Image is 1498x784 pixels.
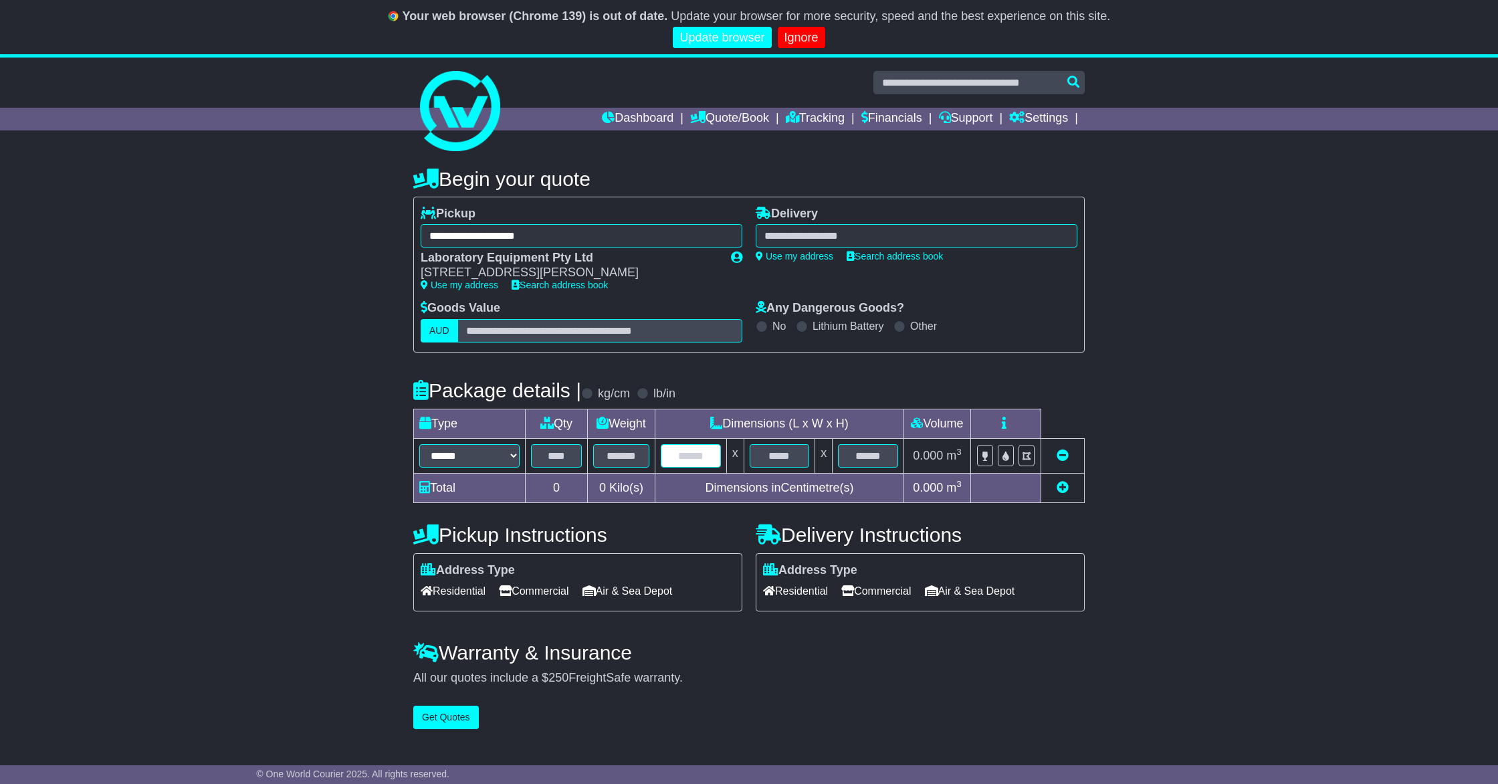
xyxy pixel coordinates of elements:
[772,320,786,332] label: No
[421,207,475,221] label: Pickup
[413,671,1085,686] div: All our quotes include a $ FreightSafe warranty.
[956,447,962,457] sup: 3
[815,438,833,473] td: x
[653,387,675,401] label: lb/in
[726,438,744,473] td: x
[582,581,673,601] span: Air & Sea Depot
[946,481,962,494] span: m
[414,409,526,438] td: Type
[1009,108,1068,130] a: Settings
[413,706,479,729] button: Get Quotes
[421,266,718,280] div: [STREET_ADDRESS][PERSON_NAME]
[421,563,515,578] label: Address Type
[778,27,825,49] a: Ignore
[512,280,608,290] a: Search address book
[421,319,458,342] label: AUD
[756,301,904,316] label: Any Dangerous Goods?
[602,108,673,130] a: Dashboard
[413,168,1085,190] h4: Begin your quote
[913,481,943,494] span: 0.000
[421,301,500,316] label: Goods Value
[1057,481,1069,494] a: Add new item
[414,473,526,502] td: Total
[499,581,568,601] span: Commercial
[526,473,588,502] td: 0
[526,409,588,438] td: Qty
[763,581,828,601] span: Residential
[421,251,718,266] div: Laboratory Equipment Pty Ltd
[413,642,1085,664] h4: Warranty & Insurance
[548,671,568,684] span: 250
[599,481,606,494] span: 0
[756,251,833,262] a: Use my address
[1057,449,1069,462] a: Remove this item
[421,581,486,601] span: Residential
[847,251,943,262] a: Search address book
[861,108,922,130] a: Financials
[756,524,1085,546] h4: Delivery Instructions
[913,449,943,462] span: 0.000
[673,27,771,49] a: Update browser
[588,409,655,438] td: Weight
[671,9,1110,23] span: Update your browser for more security, speed and the best experience on this site.
[588,473,655,502] td: Kilo(s)
[690,108,769,130] a: Quote/Book
[946,449,962,462] span: m
[763,563,857,578] label: Address Type
[598,387,630,401] label: kg/cm
[939,108,993,130] a: Support
[925,581,1015,601] span: Air & Sea Depot
[756,207,818,221] label: Delivery
[841,581,911,601] span: Commercial
[256,769,449,779] span: © One World Courier 2025. All rights reserved.
[786,108,845,130] a: Tracking
[403,9,668,23] b: Your web browser (Chrome 139) is out of date.
[655,409,903,438] td: Dimensions (L x W x H)
[813,320,884,332] label: Lithium Battery
[956,479,962,489] sup: 3
[910,320,937,332] label: Other
[903,409,970,438] td: Volume
[421,280,498,290] a: Use my address
[413,524,742,546] h4: Pickup Instructions
[655,473,903,502] td: Dimensions in Centimetre(s)
[413,379,581,401] h4: Package details |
